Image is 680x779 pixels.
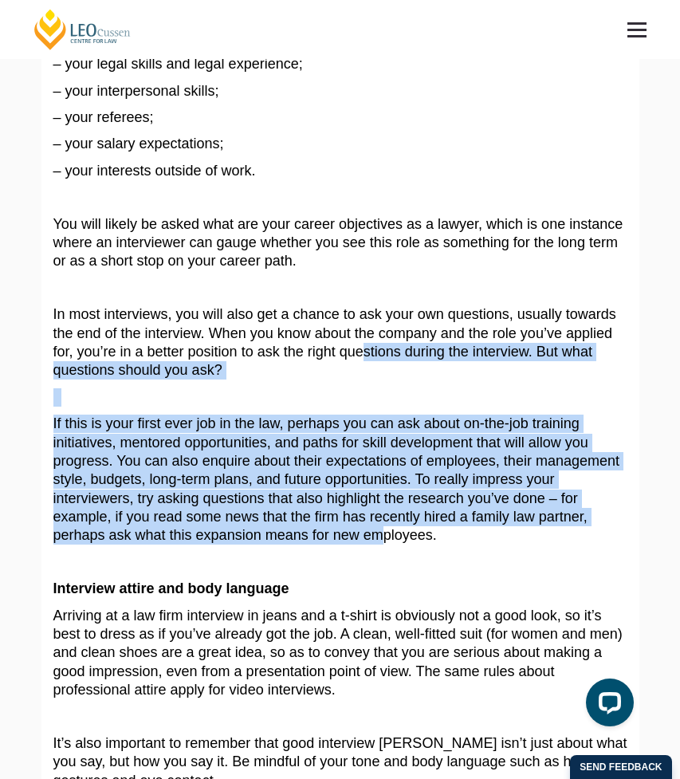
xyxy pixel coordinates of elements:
[53,216,623,270] span: You will likely be asked what are your career objectives as a lawyer, which is one instance where...
[53,109,154,125] span: – your referees;
[573,672,640,739] iframe: LiveChat chat widget
[53,56,303,72] span: – your legal skills and legal experience;
[53,608,623,698] span: Arriving at a law firm interview in jeans and a t-shirt is obviously not a good look, so it’s bes...
[53,83,219,99] span: – your interpersonal skills;
[53,580,289,596] b: Interview attire and body language
[53,415,619,543] span: If this is your first ever job in the law, perhaps you can ask about on-the-job training initiati...
[53,306,616,378] span: In most interviews, you will also get a chance to ask your own questions, usually towards the end...
[53,136,224,151] span: – your salary expectations;
[53,163,256,179] span: – your interests outside of work.
[32,8,133,51] a: [PERSON_NAME] Centre for Law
